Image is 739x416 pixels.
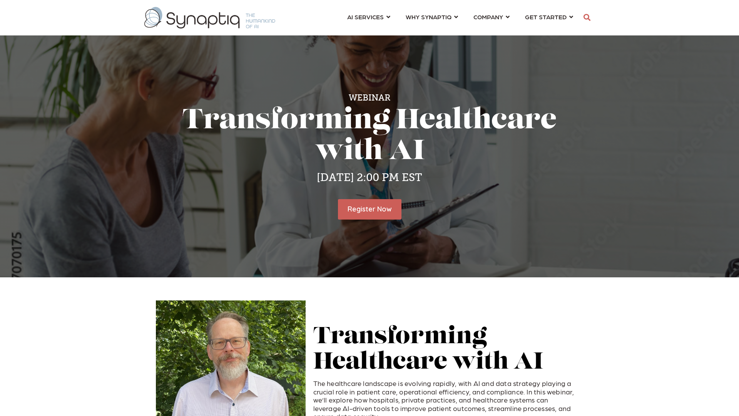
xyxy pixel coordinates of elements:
[339,4,581,32] nav: menu
[473,12,503,22] span: COMPANY
[338,199,401,220] a: Register Now
[156,106,583,167] h1: Transforming Healthcare with AI
[347,12,384,22] span: AI SERVICES
[347,10,390,24] a: AI SERVICES
[156,93,583,103] h5: Webinar
[156,171,583,184] h4: [DATE] 2:00 PM EST
[525,10,573,24] a: GET STARTED
[406,10,458,24] a: WHY SYNAPTIQ
[313,325,576,376] h2: Transforming Healthcare with AI
[473,10,510,24] a: COMPANY
[525,12,567,22] span: GET STARTED
[406,12,451,22] span: WHY SYNAPTIQ
[144,7,275,29] img: synaptiq logo-1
